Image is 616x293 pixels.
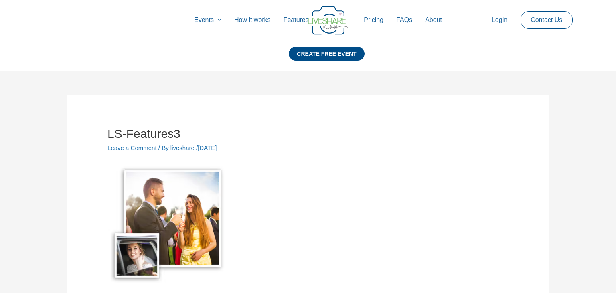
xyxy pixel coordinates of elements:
[228,7,277,33] a: How it works
[277,7,315,33] a: Features
[170,144,196,151] a: liveshare
[485,7,514,33] a: Login
[289,47,364,61] div: CREATE FREE EVENT
[188,7,228,33] a: Events
[419,7,448,33] a: About
[390,7,419,33] a: FAQs
[289,47,364,71] a: CREATE FREE EVENT
[107,127,509,141] h1: LS-Features3
[170,144,195,151] span: liveshare
[524,12,569,28] a: Contact Us
[357,7,390,33] a: Pricing
[107,164,228,285] img: LS-Features3 | Live Photo Slideshow for Events | Create Free Events Album for Any Occasion
[198,144,217,151] span: [DATE]
[14,7,602,33] nav: Site Navigation
[308,6,348,35] img: Group 14 | Live Photo Slideshow for Events | Create Free Events Album for Any Occasion
[107,143,509,152] div: / By /
[107,144,157,151] a: Leave a Comment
